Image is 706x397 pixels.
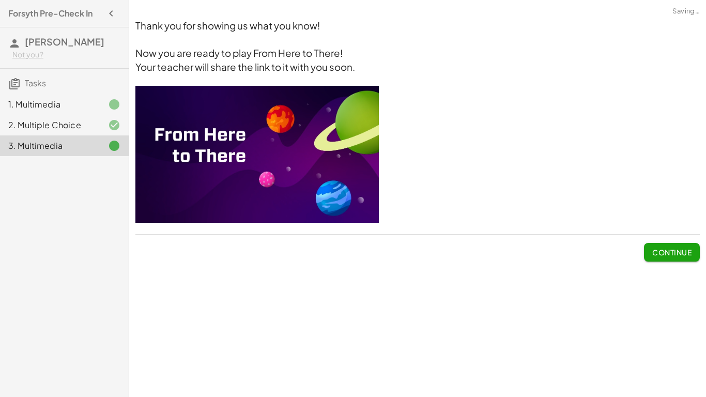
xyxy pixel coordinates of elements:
span: Tasks [25,78,46,88]
button: Continue [644,243,700,262]
div: 1. Multimedia [8,98,91,111]
img: 0186a6281d6835875bfd5d65a1e6d29c758b852ccbe572c90b809493d3b85746.jpeg [135,86,379,223]
span: Now you are ready to play From Here to There! [135,47,343,59]
span: Continue [652,248,692,257]
i: Task finished. [108,140,120,152]
i: Task finished and correct. [108,119,120,131]
h4: Forsyth Pre-Check In [8,7,93,20]
span: [PERSON_NAME] [25,36,104,48]
div: Not you? [12,50,120,60]
span: Your teacher will share the link to it with you soon. [135,61,355,73]
div: 2. Multiple Choice [8,119,91,131]
div: 3. Multimedia [8,140,91,152]
i: Task finished. [108,98,120,111]
span: Saving… [672,6,700,17]
span: Thank you for showing us what you know! [135,20,320,32]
